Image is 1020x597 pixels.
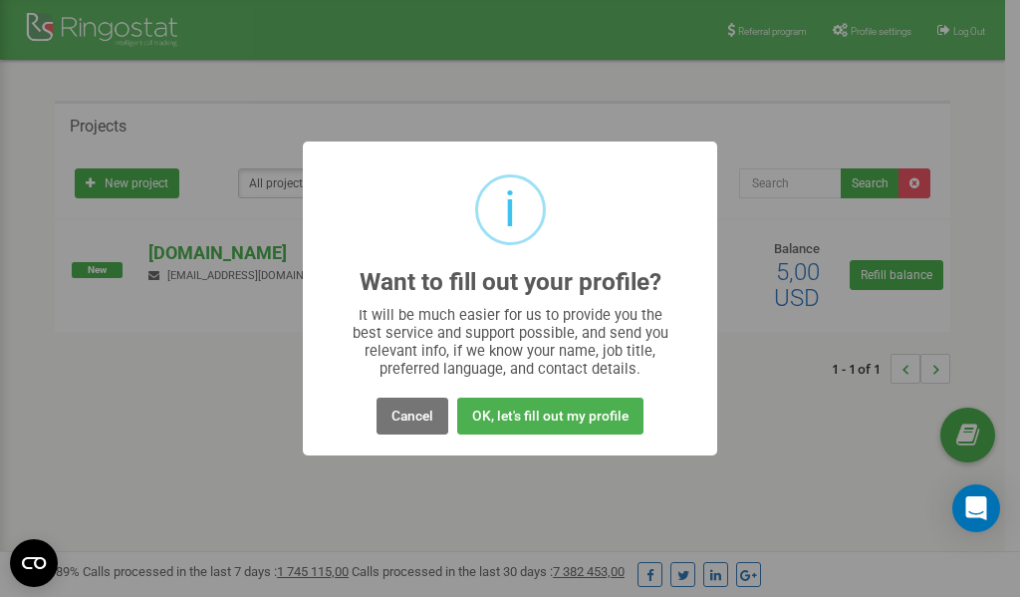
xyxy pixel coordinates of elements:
button: Cancel [377,398,448,435]
div: Open Intercom Messenger [952,484,1000,532]
button: OK, let's fill out my profile [457,398,643,435]
h2: Want to fill out your profile? [360,269,661,296]
div: It will be much easier for us to provide you the best service and support possible, and send you ... [343,306,678,378]
div: i [504,177,516,242]
button: Open CMP widget [10,539,58,587]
